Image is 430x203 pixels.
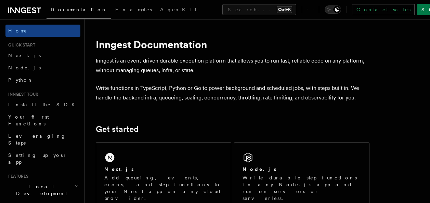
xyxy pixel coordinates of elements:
span: Inngest tour [5,92,38,97]
button: Local Development [5,180,80,200]
span: Examples [115,7,152,12]
span: Node.js [8,65,41,70]
a: Home [5,25,80,37]
a: Leveraging Steps [5,130,80,149]
button: Search...Ctrl+K [222,4,296,15]
span: Quick start [5,42,35,48]
span: Features [5,174,28,179]
kbd: Ctrl+K [277,6,292,13]
p: Inngest is an event-driven durable execution platform that allows you to run fast, reliable code ... [96,56,369,75]
span: Next.js [8,53,41,58]
span: Documentation [51,7,107,12]
button: Toggle dark mode [325,5,341,14]
a: Contact sales [352,4,415,15]
a: AgentKit [156,2,200,18]
a: Next.js [5,49,80,62]
a: Examples [111,2,156,18]
a: Node.js [5,62,80,74]
a: Documentation [47,2,111,19]
span: Local Development [5,183,75,197]
span: Your first Functions [8,114,49,126]
h2: Node.js [243,166,276,173]
span: Install the SDK [8,102,79,107]
a: Get started [96,124,139,134]
span: Home [8,27,27,34]
span: AgentKit [160,7,196,12]
a: Install the SDK [5,98,80,111]
span: Leveraging Steps [8,133,66,146]
p: Write functions in TypeScript, Python or Go to power background and scheduled jobs, with steps bu... [96,83,369,103]
p: Write durable step functions in any Node.js app and run on servers or serverless. [243,174,361,202]
h1: Inngest Documentation [96,38,369,51]
h2: Next.js [104,166,134,173]
p: Add queueing, events, crons, and step functions to your Next app on any cloud provider. [104,174,223,202]
span: Python [8,77,33,83]
a: Python [5,74,80,86]
a: Setting up your app [5,149,80,168]
a: Your first Functions [5,111,80,130]
span: Setting up your app [8,152,67,165]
